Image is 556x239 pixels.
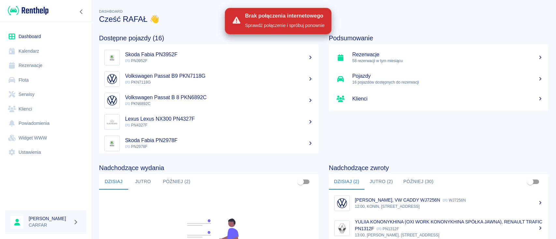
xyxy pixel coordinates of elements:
[5,102,86,116] a: Klienci
[336,197,348,209] img: Image
[352,96,543,102] h5: Klienci
[294,176,307,188] span: Pokaż przypisane tylko do mnie
[99,34,319,42] h4: Dostępne pojazdy (16)
[158,174,196,190] button: Później (2)
[336,222,348,234] img: Image
[355,219,543,231] p: YULIIA KONONYKHINA (OXI WORK KONONYKHINA SPÓŁKA JAWNA), RENAULT TRAFIC PN1312F
[128,174,158,190] button: Jutro
[29,215,70,222] h6: [PERSON_NAME]
[29,222,70,229] p: CARFAR
[125,51,313,58] h5: Skoda Fabia PN3952F
[125,144,148,149] span: PN2978F
[355,232,543,238] p: 13:00, [PERSON_NAME], [STREET_ADDRESS]
[99,174,128,190] button: Dzisiaj
[355,204,543,209] p: 12:00, KONIN, [STREET_ADDRESS]
[5,58,86,73] a: Rezerwacje
[352,73,543,79] h5: Pojazdy
[125,80,151,85] span: PKN7118G
[125,59,148,63] span: PN3952F
[524,176,536,188] span: Pokaż przypisane tylko do mnie
[5,145,86,160] a: Ustawienia
[329,174,365,190] button: Dzisiaj (2)
[5,73,86,87] a: Flota
[352,51,543,58] h5: Rezerwacje
[106,116,118,128] img: Image
[245,22,324,29] div: Sprawdź połączenie i spróbuj ponownie
[329,34,549,42] h4: Podsumowanie
[125,137,313,144] h5: Skoda Fabia PN2978F
[355,197,440,203] p: [PERSON_NAME], VW CADDY WJ7256N
[8,5,49,16] img: Renthelp logo
[99,90,319,111] a: ImageVolkswagen Passat B 8 PKN6892C PKN6892C
[443,198,466,203] p: WJ7256N
[125,73,313,79] h5: Volkswagen Passat B9 PKN7118G
[77,7,86,16] button: Zwiń nawigację
[125,101,150,106] span: PKN6892C
[106,73,118,85] img: Image
[99,133,319,154] a: ImageSkoda Fabia PN2978F PN2978F
[125,94,313,101] h5: Volkswagen Passat B 8 PKN6892C
[106,94,118,107] img: Image
[245,13,324,20] div: Brak połączenia internetowego
[106,51,118,64] img: Image
[329,68,549,90] a: Pojazdy16 pojazdów dostępnych do rezerwacji
[352,79,543,85] p: 16 pojazdów dostępnych do rezerwacji
[99,164,319,172] h4: Nadchodzące wydania
[125,116,313,122] h5: Lexus Lexus NX300 PN4327F
[5,131,86,145] a: Widget WWW
[125,123,148,127] span: PN4327F
[99,47,319,68] a: ImageSkoda Fabia PN3952F PN3952F
[99,68,319,90] a: ImageVolkswagen Passat B9 PKN7118G PKN7118G
[5,5,49,16] a: Renthelp logo
[377,227,399,231] p: PN1312F
[99,111,319,133] a: ImageLexus Lexus NX300 PN4327F PN4327F
[5,29,86,44] a: Dashboard
[329,47,549,68] a: Rezerwacje58 rezerwacji w tym miesiącu
[5,116,86,131] a: Powiadomienia
[329,192,549,214] a: Image[PERSON_NAME], VW CADDY WJ7256N WJ7256N12:00, KONIN, [STREET_ADDRESS]
[329,164,549,172] h4: Nadchodzące zwroty
[364,174,398,190] button: Jutro (2)
[106,137,118,150] img: Image
[352,58,543,64] p: 58 rezerwacji w tym miesiącu
[5,44,86,59] a: Kalendarz
[398,174,439,190] button: Później (30)
[329,90,549,108] a: Klienci
[5,87,86,102] a: Serwisy
[99,9,123,13] span: Dashboard
[99,15,548,24] h3: Cześć RAFAŁ 👋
